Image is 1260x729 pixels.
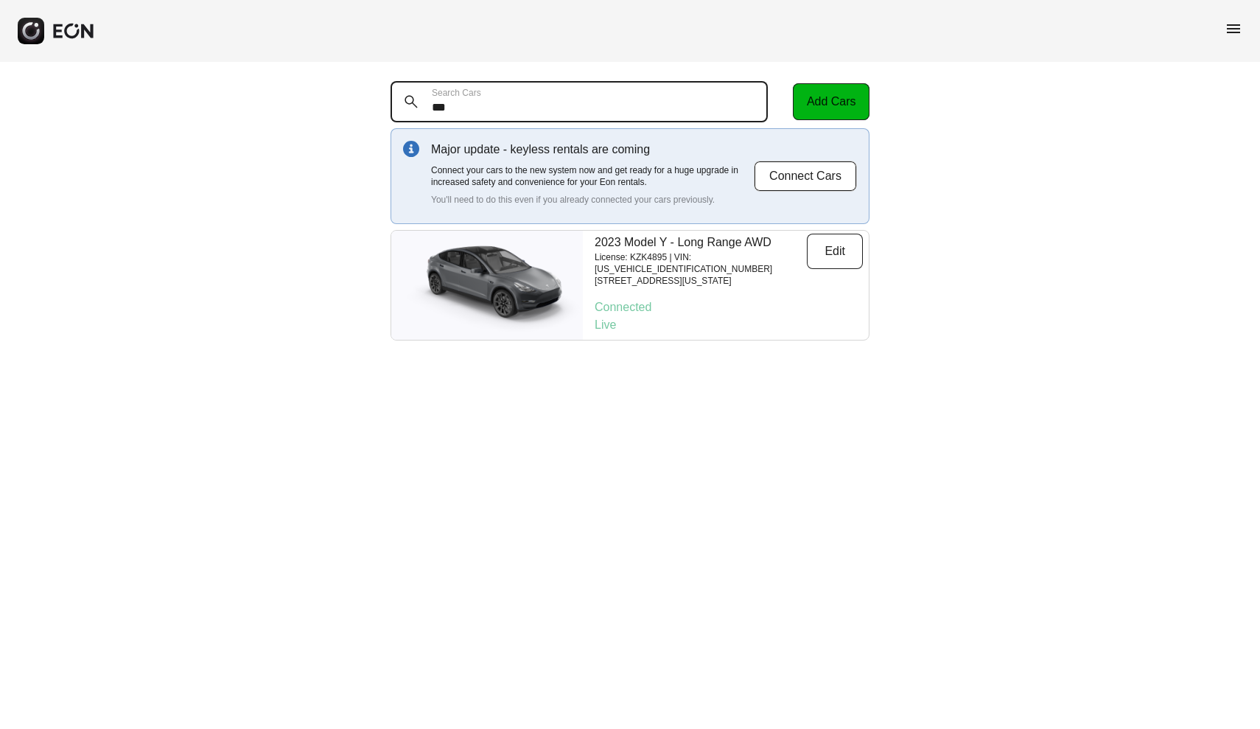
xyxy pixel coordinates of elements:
[595,275,807,287] p: [STREET_ADDRESS][US_STATE]
[403,141,419,157] img: info
[1225,20,1242,38] span: menu
[391,237,583,333] img: car
[807,234,863,269] button: Edit
[432,87,481,99] label: Search Cars
[595,316,863,334] p: Live
[595,299,863,316] p: Connected
[793,83,869,120] button: Add Cars
[431,164,754,188] p: Connect your cars to the new system now and get ready for a huge upgrade in increased safety and ...
[595,234,807,251] p: 2023 Model Y - Long Range AWD
[754,161,857,192] button: Connect Cars
[595,251,807,275] p: License: KZK4895 | VIN: [US_VEHICLE_IDENTIFICATION_NUMBER]
[431,194,754,206] p: You'll need to do this even if you already connected your cars previously.
[431,141,754,158] p: Major update - keyless rentals are coming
